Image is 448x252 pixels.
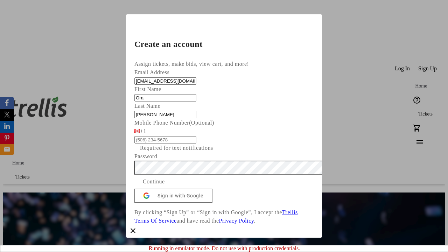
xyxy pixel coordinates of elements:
span: Continue [143,177,165,186]
p: By clicking “Sign Up” or “Sign in with Google”, I accept the and have read the . [134,208,314,225]
input: Last Name [134,111,196,118]
label: Last Name [134,103,160,109]
a: Privacy Policy [219,218,254,224]
button: Sign in with Google [134,189,212,203]
input: First Name [134,94,196,101]
button: Close [126,224,140,238]
label: Password [134,153,157,159]
label: Email Address [134,69,169,75]
input: Email Address [134,77,196,85]
button: Continue [134,175,173,189]
label: Mobile Phone Number (Optional) [134,120,214,126]
h2: Create an account [134,40,314,48]
span: Sign in with Google [157,193,204,198]
tr-hint: Required for text notifications [140,144,213,152]
input: (506) 234-5678 [134,136,196,143]
label: First Name [134,86,161,92]
div: Assign tickets, make bids, view cart, and more! [134,60,314,68]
